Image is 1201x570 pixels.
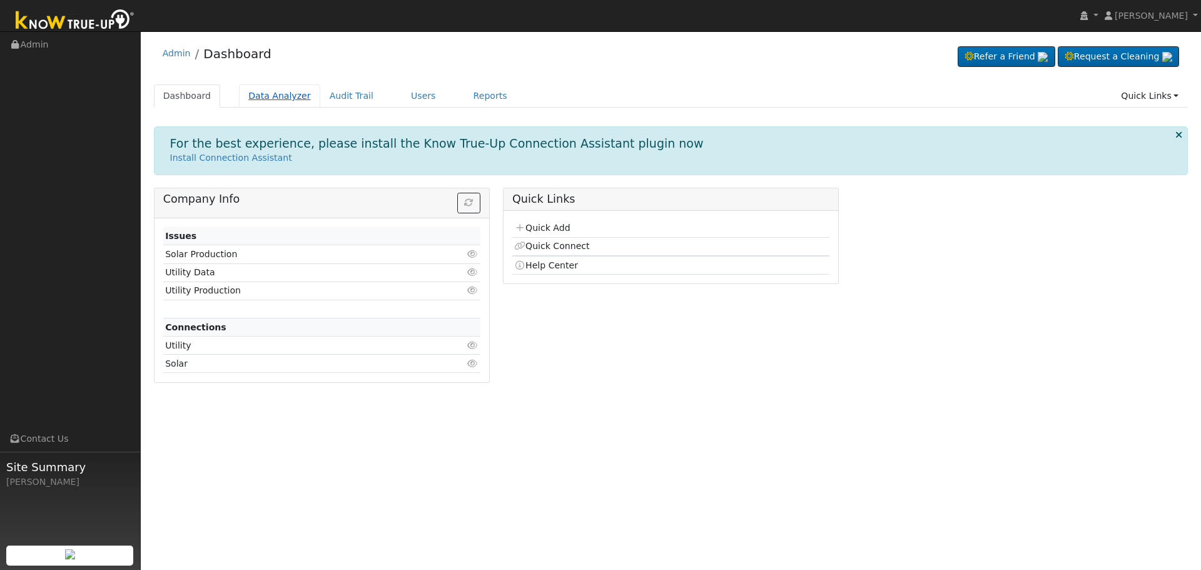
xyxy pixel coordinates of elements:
td: Solar Production [163,245,429,263]
i: Click to view [467,286,479,295]
a: Admin [163,48,191,58]
i: Click to view [467,250,479,258]
i: Click to view [467,341,479,350]
td: Utility [163,337,429,355]
strong: Connections [165,322,226,332]
a: Request a Cleaning [1058,46,1179,68]
h5: Company Info [163,193,480,206]
h1: For the best experience, please install the Know True-Up Connection Assistant plugin now [170,136,704,151]
h5: Quick Links [512,193,829,206]
img: retrieve [1162,52,1172,62]
td: Solar [163,355,429,373]
a: Refer a Friend [958,46,1055,68]
a: Install Connection Assistant [170,153,292,163]
img: retrieve [1038,52,1048,62]
a: Users [402,84,445,108]
a: Dashboard [203,46,271,61]
span: Site Summary [6,459,134,476]
a: Data Analyzer [239,84,320,108]
img: Know True-Up [9,7,141,35]
a: Quick Connect [514,241,589,251]
i: Click to view [467,359,479,368]
img: retrieve [65,549,75,559]
a: Help Center [514,260,578,270]
a: Reports [464,84,517,108]
div: [PERSON_NAME] [6,476,134,489]
a: Quick Links [1112,84,1188,108]
a: Audit Trail [320,84,383,108]
i: Click to view [467,268,479,277]
strong: Issues [165,231,196,241]
td: Utility Data [163,263,429,282]
a: Dashboard [154,84,221,108]
td: Utility Production [163,282,429,300]
a: Quick Add [514,223,570,233]
span: [PERSON_NAME] [1115,11,1188,21]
